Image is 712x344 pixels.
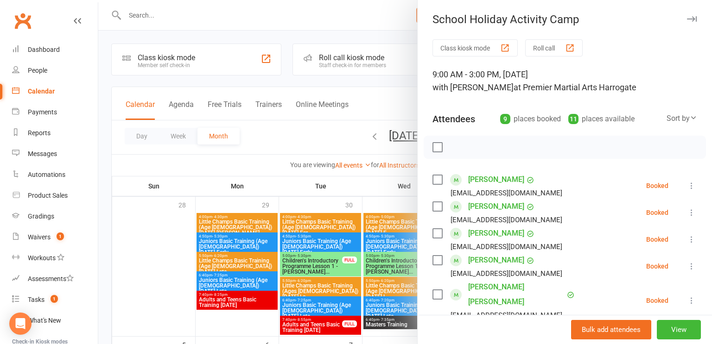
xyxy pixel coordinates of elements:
a: [PERSON_NAME] [468,226,524,241]
div: Booked [646,209,668,216]
span: at Premier Martial Arts Harrogate [514,82,636,92]
div: Booked [646,236,668,243]
div: School Holiday Activity Camp [418,13,712,26]
span: 1 [51,295,58,303]
div: places booked [500,113,561,125]
div: 11 [568,114,578,124]
a: Waivers 1 [12,227,98,248]
span: 1 [57,232,64,240]
div: Sort by [667,113,697,125]
a: Tasks 1 [12,289,98,310]
div: [EMAIL_ADDRESS][DOMAIN_NAME] [451,214,562,226]
a: Dashboard [12,39,98,60]
span: with [PERSON_NAME] [432,82,514,92]
a: Reports [12,123,98,144]
div: Workouts [28,254,56,262]
button: Bulk add attendees [571,320,651,339]
div: [EMAIL_ADDRESS][DOMAIN_NAME] [451,187,562,199]
div: Attendees [432,113,475,125]
div: Open Intercom Messenger [9,313,32,335]
button: Roll call [525,39,583,56]
a: People [12,60,98,81]
a: Automations [12,164,98,185]
a: Assessments [12,269,98,289]
a: Workouts [12,248,98,269]
a: Clubworx [11,9,34,32]
div: What's New [28,317,61,324]
div: Booked [646,297,668,304]
div: Messages [28,150,57,157]
a: [PERSON_NAME] [468,253,524,268]
div: Calendar [28,88,55,95]
div: Product Sales [28,192,68,199]
div: Waivers [28,233,51,241]
a: Messages [12,144,98,164]
div: Booked [646,263,668,269]
a: Payments [12,102,98,123]
div: [EMAIL_ADDRESS][DOMAIN_NAME] [451,268,562,280]
div: 9 [500,114,510,124]
div: Assessments [28,275,74,282]
a: Calendar [12,81,98,102]
div: places available [568,113,635,125]
div: [EMAIL_ADDRESS][DOMAIN_NAME] [451,309,562,321]
button: Class kiosk mode [432,39,518,56]
a: Product Sales [12,185,98,206]
div: Automations [28,171,65,178]
div: Payments [28,108,57,116]
div: Tasks [28,296,44,303]
a: [PERSON_NAME] [468,199,524,214]
button: View [657,320,701,339]
div: People [28,67,47,74]
div: Dashboard [28,46,60,53]
a: [PERSON_NAME] [468,172,524,187]
div: Gradings [28,213,54,220]
div: 9:00 AM - 3:00 PM, [DATE] [432,68,697,94]
a: What's New [12,310,98,331]
div: Booked [646,182,668,189]
a: Gradings [12,206,98,227]
div: Reports [28,129,51,137]
a: [PERSON_NAME] [PERSON_NAME] [468,280,565,309]
div: [EMAIL_ADDRESS][DOMAIN_NAME] [451,241,562,253]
